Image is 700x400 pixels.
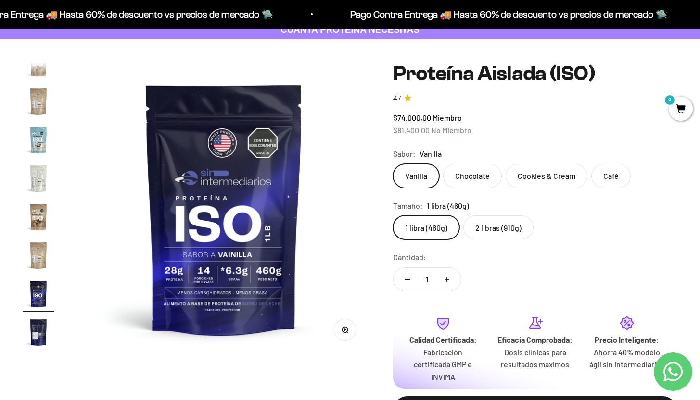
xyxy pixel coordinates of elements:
button: Ir al artículo 13 [23,163,54,197]
p: Fabricación certificada GMP e INVIMA [405,346,481,383]
span: Miembro [433,113,462,122]
button: Ir al artículo 11 [23,86,54,120]
button: Ir al artículo 16 [23,278,54,312]
p: Ahorra 40% modelo ágil sin intermediarios [589,346,665,371]
span: 4.7 [393,93,401,104]
img: Proteína Aislada (ISO) [23,278,54,309]
img: Proteína Aislada (ISO) [23,125,54,155]
span: No Miembro [431,125,471,135]
img: Proteína Aislada (ISO) [23,240,54,271]
img: Proteína Aislada (ISO) [77,62,370,355]
img: Proteína Aislada (ISO) [23,86,54,117]
img: Proteína Aislada (ISO) [23,201,54,232]
strong: Precio Inteligente: [595,335,659,344]
span: Vanilla [420,148,442,160]
button: Ir al artículo 12 [23,125,54,158]
a: 4.74.7 de 5.0 estrellas [393,93,677,104]
img: Proteína Aislada (ISO) [23,163,54,194]
button: Ir al artículo 15 [23,240,54,274]
img: Proteína Aislada (ISO) [23,317,54,348]
legend: Tamaño: [393,200,423,212]
label: Cantidad: [393,251,426,263]
button: Ir al artículo 10 [23,48,54,81]
button: Aumentar cantidad [433,268,461,291]
span: $74.000,00 [393,113,431,122]
button: Ir al artículo 14 [23,201,54,235]
strong: Eficacia Comprobada: [497,335,573,344]
span: $81.400,00 [393,125,430,135]
button: Reducir cantidad [394,268,421,291]
mark: 0 [664,94,675,106]
img: Proteína Aislada (ISO) [23,48,54,78]
span: 1 libra (460g) [427,200,469,212]
p: Pago Contra Entrega 🚚 Hasta 60% de descuento vs precios de mercado 🛸 [348,7,665,22]
legend: Sabor: [393,148,416,160]
a: 0 [669,104,693,115]
strong: Calidad Certificada: [409,335,477,344]
h1: Proteína Aislada (ISO) [393,62,677,85]
button: Ir al artículo 17 [23,317,54,350]
p: Dosis clínicas para resultados máximos [496,346,573,371]
strong: CUANTA PROTEÍNA NECESITAS [280,25,420,35]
